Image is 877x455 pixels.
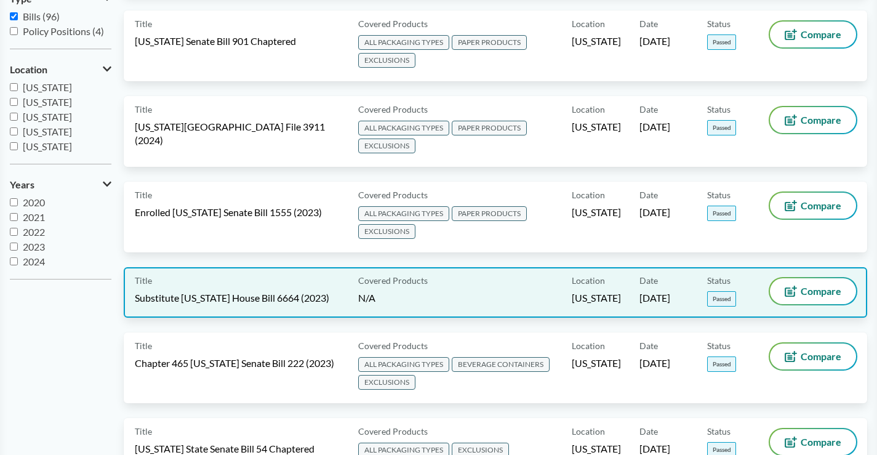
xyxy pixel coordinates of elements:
[572,291,621,305] span: [US_STATE]
[10,174,111,195] button: Years
[23,10,60,22] span: Bills (96)
[801,30,841,39] span: Compare
[770,22,856,47] button: Compare
[10,27,18,35] input: Policy Positions (4)
[10,113,18,121] input: [US_STATE]
[135,339,152,352] span: Title
[10,213,18,221] input: 2021
[135,188,152,201] span: Title
[801,437,841,447] span: Compare
[770,344,856,369] button: Compare
[23,96,72,108] span: [US_STATE]
[10,64,47,75] span: Location
[10,198,18,206] input: 2020
[135,120,343,147] span: [US_STATE][GEOGRAPHIC_DATA] File 3911 (2024)
[358,206,449,221] span: ALL PACKAGING TYPES
[10,228,18,236] input: 2022
[770,429,856,455] button: Compare
[572,425,605,438] span: Location
[707,120,736,135] span: Passed
[135,274,152,287] span: Title
[639,103,658,116] span: Date
[707,17,731,30] span: Status
[452,121,527,135] span: PAPER PRODUCTS
[452,206,527,221] span: PAPER PRODUCTS
[572,206,621,219] span: [US_STATE]
[639,425,658,438] span: Date
[572,120,621,134] span: [US_STATE]
[135,425,152,438] span: Title
[23,81,72,93] span: [US_STATE]
[801,115,841,125] span: Compare
[639,120,670,134] span: [DATE]
[10,257,18,265] input: 2024
[10,243,18,251] input: 2023
[452,357,550,372] span: BEVERAGE CONTAINERS
[572,34,621,48] span: [US_STATE]
[572,356,621,370] span: [US_STATE]
[23,211,45,223] span: 2021
[23,256,45,267] span: 2024
[358,121,449,135] span: ALL PACKAGING TYPES
[707,188,731,201] span: Status
[358,17,428,30] span: Covered Products
[707,274,731,287] span: Status
[801,201,841,211] span: Compare
[572,188,605,201] span: Location
[358,274,428,287] span: Covered Products
[135,291,329,305] span: Substitute [US_STATE] House Bill 6664 (2023)
[801,286,841,296] span: Compare
[23,241,45,252] span: 2023
[707,339,731,352] span: Status
[10,142,18,150] input: [US_STATE]
[358,339,428,352] span: Covered Products
[572,17,605,30] span: Location
[358,224,415,239] span: EXCLUSIONS
[358,292,375,304] span: N/A
[10,179,34,190] span: Years
[358,35,449,50] span: ALL PACKAGING TYPES
[135,206,322,219] span: Enrolled [US_STATE] Senate Bill 1555 (2023)
[639,339,658,352] span: Date
[707,34,736,50] span: Passed
[770,107,856,133] button: Compare
[639,17,658,30] span: Date
[801,352,841,361] span: Compare
[358,425,428,438] span: Covered Products
[770,193,856,219] button: Compare
[135,356,334,370] span: Chapter 465 [US_STATE] Senate Bill 222 (2023)
[639,34,670,48] span: [DATE]
[358,375,415,390] span: EXCLUSIONS
[358,139,415,153] span: EXCLUSIONS
[23,25,104,37] span: Policy Positions (4)
[572,274,605,287] span: Location
[23,126,72,137] span: [US_STATE]
[770,278,856,304] button: Compare
[452,35,527,50] span: PAPER PRODUCTS
[10,98,18,106] input: [US_STATE]
[135,17,152,30] span: Title
[358,357,449,372] span: ALL PACKAGING TYPES
[23,111,72,123] span: [US_STATE]
[639,356,670,370] span: [DATE]
[707,356,736,372] span: Passed
[572,103,605,116] span: Location
[358,103,428,116] span: Covered Products
[10,12,18,20] input: Bills (96)
[707,103,731,116] span: Status
[358,53,415,68] span: EXCLUSIONS
[639,206,670,219] span: [DATE]
[707,291,736,307] span: Passed
[639,274,658,287] span: Date
[639,188,658,201] span: Date
[707,206,736,221] span: Passed
[10,83,18,91] input: [US_STATE]
[10,59,111,80] button: Location
[572,339,605,352] span: Location
[10,127,18,135] input: [US_STATE]
[639,291,670,305] span: [DATE]
[23,226,45,238] span: 2022
[23,196,45,208] span: 2020
[135,103,152,116] span: Title
[707,425,731,438] span: Status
